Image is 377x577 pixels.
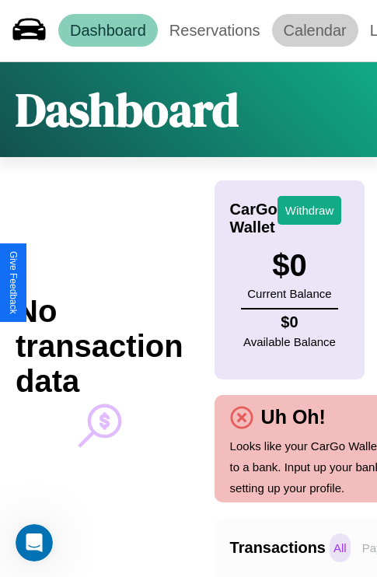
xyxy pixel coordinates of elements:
[330,533,351,562] p: All
[272,14,358,47] a: Calendar
[158,14,272,47] a: Reservations
[247,248,331,283] h3: $ 0
[243,313,336,331] h4: $ 0
[16,294,183,399] h2: No transaction data
[16,524,53,561] iframe: Intercom live chat
[58,14,158,47] a: Dashboard
[16,78,239,142] h1: Dashboard
[247,283,331,304] p: Current Balance
[278,196,342,225] button: Withdraw
[230,201,278,236] h4: CarGo Wallet
[243,331,336,352] p: Available Balance
[253,406,333,428] h4: Uh Oh!
[8,251,19,314] div: Give Feedback
[230,539,326,557] h4: Transactions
